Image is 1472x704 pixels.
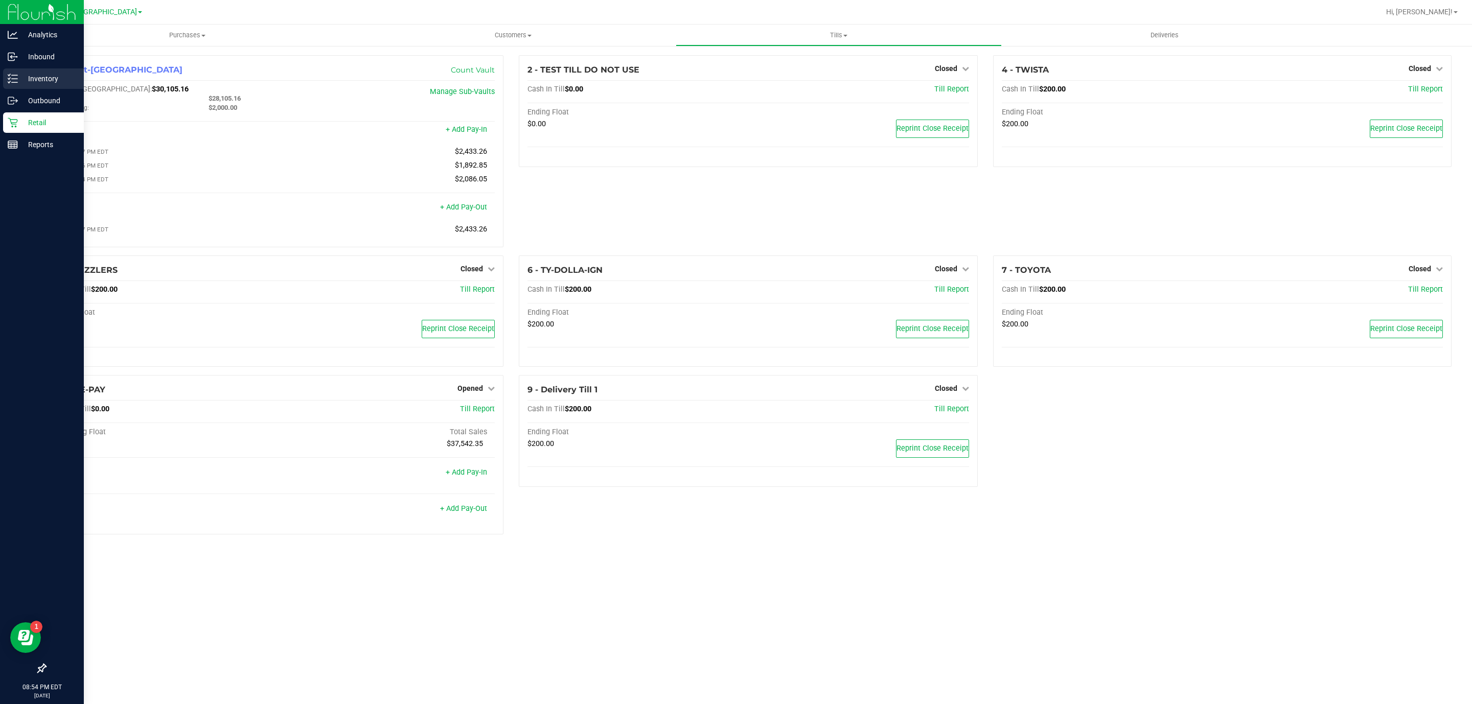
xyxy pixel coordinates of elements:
[54,204,274,213] div: Pay-Outs
[1002,285,1039,294] span: Cash In Till
[209,104,237,111] span: $2,000.00
[430,87,495,96] a: Manage Sub-Vaults
[446,468,487,477] a: + Add Pay-In
[1039,285,1066,294] span: $200.00
[446,125,487,134] a: + Add Pay-In
[934,405,969,413] span: Till Report
[5,683,79,692] p: 08:54 PM EDT
[8,74,18,84] inline-svg: Inventory
[5,692,79,699] p: [DATE]
[67,8,137,16] span: [GEOGRAPHIC_DATA]
[451,65,495,75] a: Count Vault
[896,120,969,138] button: Reprint Close Receipt
[440,203,487,212] a: + Add Pay-Out
[565,85,583,93] span: $0.00
[1002,265,1051,275] span: 7 - TOYOTA
[54,428,274,437] div: Beginning Float
[935,384,957,392] span: Closed
[565,285,591,294] span: $200.00
[1137,31,1192,40] span: Deliveries
[54,265,118,275] span: 5 - TWIZZLERS
[527,308,748,317] div: Ending Float
[25,25,350,46] a: Purchases
[1002,120,1028,128] span: $200.00
[676,31,1001,40] span: Tills
[1370,120,1443,138] button: Reprint Close Receipt
[527,120,546,128] span: $0.00
[676,25,1001,46] a: Tills
[455,147,487,156] span: $2,433.26
[18,73,79,85] p: Inventory
[1039,85,1066,93] span: $200.00
[25,31,350,40] span: Purchases
[18,29,79,41] p: Analytics
[1386,8,1453,16] span: Hi, [PERSON_NAME]!
[455,175,487,183] span: $2,086.05
[527,65,639,75] span: 2 - TEST TILL DO NOT USE
[896,444,969,453] span: Reprint Close Receipt
[935,265,957,273] span: Closed
[896,124,969,133] span: Reprint Close Receipt
[1409,265,1431,273] span: Closed
[1408,285,1443,294] a: Till Report
[422,324,494,333] span: Reprint Close Receipt
[1002,320,1028,328] span: $200.00
[935,64,957,73] span: Closed
[1002,25,1327,46] a: Deliveries
[527,439,554,448] span: $200.00
[10,622,41,653] iframe: Resource center
[30,621,42,633] iframe: Resource center unread badge
[351,31,675,40] span: Customers
[527,428,748,437] div: Ending Float
[460,405,495,413] a: Till Report
[54,126,274,135] div: Pay-Ins
[1370,124,1442,133] span: Reprint Close Receipt
[18,116,79,129] p: Retail
[527,265,603,275] span: 6 - TY-DOLLA-IGN
[54,85,152,93] span: Cash In [GEOGRAPHIC_DATA]:
[527,405,565,413] span: Cash In Till
[460,285,495,294] a: Till Report
[8,139,18,150] inline-svg: Reports
[1002,308,1223,317] div: Ending Float
[1002,85,1039,93] span: Cash In Till
[1409,64,1431,73] span: Closed
[447,439,483,448] span: $37,542.35
[896,320,969,338] button: Reprint Close Receipt
[54,469,274,478] div: Pay-Ins
[91,285,118,294] span: $200.00
[1408,85,1443,93] a: Till Report
[896,324,969,333] span: Reprint Close Receipt
[455,161,487,170] span: $1,892.85
[8,96,18,106] inline-svg: Outbound
[527,285,565,294] span: Cash In Till
[8,52,18,62] inline-svg: Inbound
[152,85,189,93] span: $30,105.16
[8,30,18,40] inline-svg: Analytics
[527,385,597,394] span: 9 - Delivery Till 1
[18,95,79,107] p: Outbound
[527,85,565,93] span: Cash In Till
[422,320,495,338] button: Reprint Close Receipt
[440,504,487,513] a: + Add Pay-Out
[209,95,241,102] span: $28,105.16
[91,405,109,413] span: $0.00
[934,85,969,93] a: Till Report
[1002,65,1049,75] span: 4 - TWISTA
[350,25,676,46] a: Customers
[54,65,182,75] span: 1 - Vault-[GEOGRAPHIC_DATA]
[934,285,969,294] a: Till Report
[457,384,483,392] span: Opened
[455,225,487,233] span: $2,433.26
[565,405,591,413] span: $200.00
[527,108,748,117] div: Ending Float
[1370,324,1442,333] span: Reprint Close Receipt
[8,118,18,128] inline-svg: Retail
